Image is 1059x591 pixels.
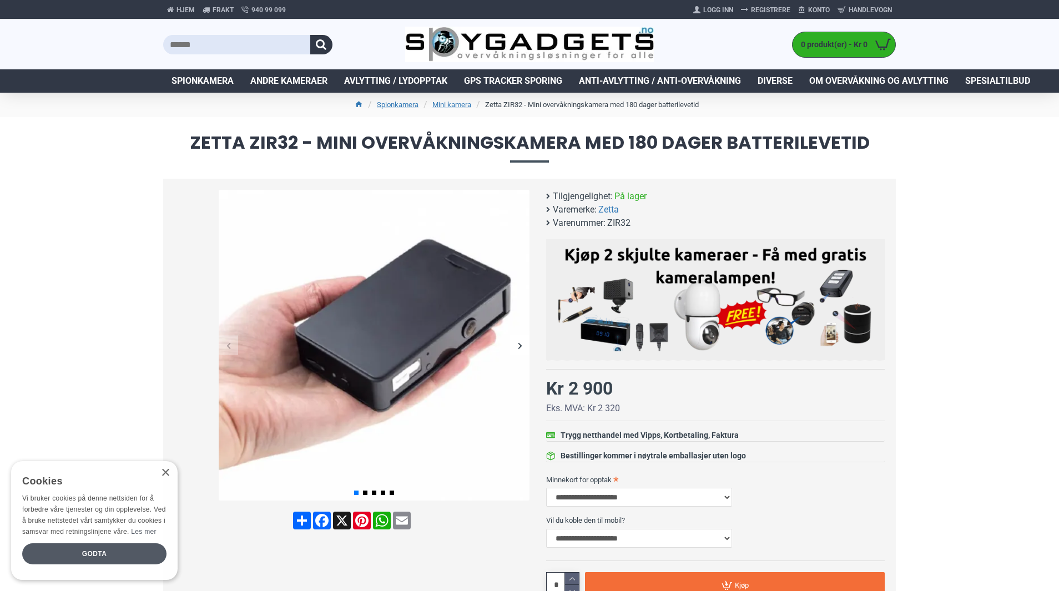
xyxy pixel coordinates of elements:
a: GPS Tracker Sporing [456,69,571,93]
img: SpyGadgets.no [405,27,654,63]
a: 0 produkt(er) - Kr 0 [793,32,895,57]
span: Avlytting / Lydopptak [344,74,447,88]
div: Cookies [22,469,159,493]
a: Om overvåkning og avlytting [801,69,957,93]
span: Frakt [213,5,234,15]
div: Trygg netthandel med Vipps, Kortbetaling, Faktura [561,430,739,441]
a: Zetta [598,203,619,216]
span: 940 99 099 [251,5,286,15]
span: Go to slide 1 [354,491,359,495]
span: 0 produkt(er) - Kr 0 [793,39,870,50]
b: Tilgjengelighet: [553,190,613,203]
span: Vi bruker cookies på denne nettsiden for å forbedre våre tjenester og din opplevelse. Ved å bruke... [22,494,166,535]
a: Mini kamera [432,99,471,110]
a: Anti-avlytting / Anti-overvåkning [571,69,749,93]
label: Minnekort for opptak [546,471,885,488]
a: Konto [794,1,834,19]
div: Previous slide [219,336,238,355]
span: Logg Inn [703,5,733,15]
span: Zetta ZIR32 - Mini overvåkningskamera med 180 dager batterilevetid [163,134,896,162]
a: Registrere [737,1,794,19]
span: Go to slide 3 [372,491,376,495]
a: X [332,512,352,529]
span: Kjøp [735,582,749,589]
a: Logg Inn [689,1,737,19]
span: Diverse [758,74,793,88]
span: Andre kameraer [250,74,327,88]
a: Andre kameraer [242,69,336,93]
span: ZIR32 [607,216,631,230]
a: Pinterest [352,512,372,529]
span: Spionkamera [172,74,234,88]
span: Hjem [176,5,195,15]
a: Spionkamera [163,69,242,93]
b: Varemerke: [553,203,597,216]
a: Spesialtilbud [957,69,1038,93]
b: Varenummer: [553,216,606,230]
span: GPS Tracker Sporing [464,74,562,88]
a: Facebook [312,512,332,529]
span: Registrere [751,5,790,15]
span: Konto [808,5,830,15]
div: Godta [22,543,167,564]
span: Go to slide 5 [390,491,394,495]
span: Om overvåkning og avlytting [809,74,949,88]
a: Share [292,512,312,529]
span: Anti-avlytting / Anti-overvåkning [579,74,741,88]
a: Spionkamera [377,99,418,110]
a: WhatsApp [372,512,392,529]
a: Diverse [749,69,801,93]
img: Kjøp 2 skjulte kameraer – Få med gratis kameralampe! [554,245,876,351]
a: Les mer, opens a new window [131,528,156,536]
div: Next slide [510,336,529,355]
div: Bestillinger kommer i nøytrale emballasjer uten logo [561,450,746,462]
span: På lager [614,190,647,203]
label: Vil du koble den til mobil? [546,511,885,529]
a: Email [392,512,412,529]
img: Zetta ZIR32 - Mini nattkamera med 180 dager batterilevetid - SpyGadgets.no [219,190,529,501]
a: Avlytting / Lydopptak [336,69,456,93]
span: Handlevogn [849,5,892,15]
a: Handlevogn [834,1,896,19]
div: Close [161,469,169,477]
span: Go to slide 4 [381,491,385,495]
div: Kr 2 900 [546,375,613,402]
span: Go to slide 2 [363,491,367,495]
span: Spesialtilbud [965,74,1030,88]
